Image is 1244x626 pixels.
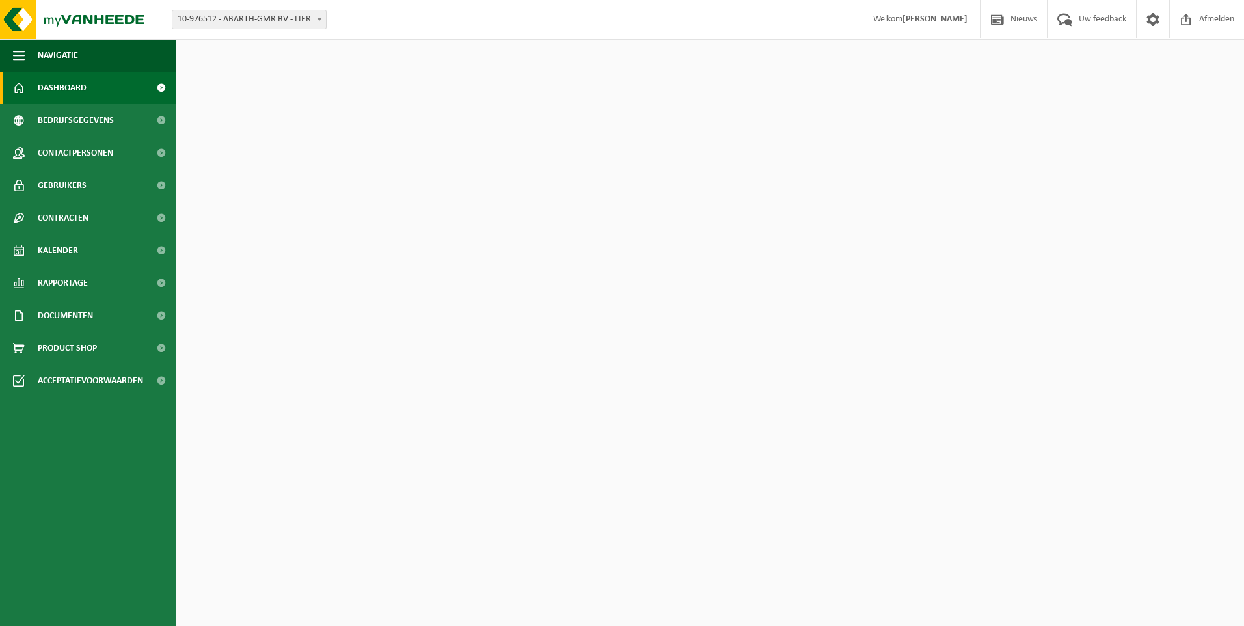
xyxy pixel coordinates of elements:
[902,14,967,24] strong: [PERSON_NAME]
[172,10,326,29] span: 10-976512 - ABARTH-GMR BV - LIER
[38,104,114,137] span: Bedrijfsgegevens
[38,202,88,234] span: Contracten
[38,137,113,169] span: Contactpersonen
[38,234,78,267] span: Kalender
[172,10,327,29] span: 10-976512 - ABARTH-GMR BV - LIER
[38,332,97,364] span: Product Shop
[38,72,87,104] span: Dashboard
[38,267,88,299] span: Rapportage
[38,299,93,332] span: Documenten
[38,39,78,72] span: Navigatie
[38,364,143,397] span: Acceptatievoorwaarden
[38,169,87,202] span: Gebruikers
